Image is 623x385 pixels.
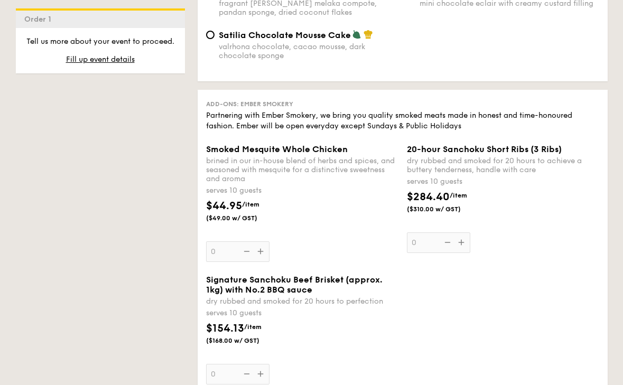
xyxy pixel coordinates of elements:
[407,205,479,213] span: ($310.00 w/ GST)
[242,201,259,208] span: /item
[450,192,467,199] span: /item
[206,156,398,183] div: brined in our in-house blend of herbs and spices, and seasoned with mesquite for a distinctive sw...
[206,336,278,345] span: ($168.00 w/ GST)
[206,31,215,39] input: Satilia Chocolate Mousse Cakevalrhona chocolate, cacao mousse, dark chocolate sponge
[352,30,361,39] img: icon-vegetarian.fe4039eb.svg
[206,185,398,196] div: serves 10 guests
[206,144,348,154] span: Smoked Mesquite Whole Chicken
[206,110,599,132] div: Partnering with Ember Smokery, we bring you quality smoked meats made in honest and time-honoured...
[219,30,351,40] span: Satilia Chocolate Mousse Cake
[24,36,176,47] p: Tell us more about your event to proceed.
[206,214,278,222] span: ($49.00 w/ GST)
[364,30,373,39] img: icon-chef-hat.a58ddaea.svg
[206,200,242,212] span: $44.95
[206,308,398,318] div: serves 10 guests
[244,323,262,331] span: /item
[206,100,293,108] span: Add-ons: Ember Smokery
[407,144,562,154] span: 20-hour Sanchoku Short Ribs (3 Ribs)
[407,176,599,187] div: serves 10 guests
[66,55,135,64] span: Fill up event details
[206,322,244,335] span: $154.13
[24,15,55,24] span: Order 1
[407,156,599,174] div: dry rubbed and smoked for 20 hours to achieve a buttery tenderness, handle with care
[219,42,398,60] div: valrhona chocolate, cacao mousse, dark chocolate sponge
[206,297,398,306] div: dry rubbed and smoked for 20 hours to perfection
[206,275,383,295] span: Signature Sanchoku Beef Brisket (approx. 1kg) with No.2 BBQ sauce
[407,191,450,203] span: $284.40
